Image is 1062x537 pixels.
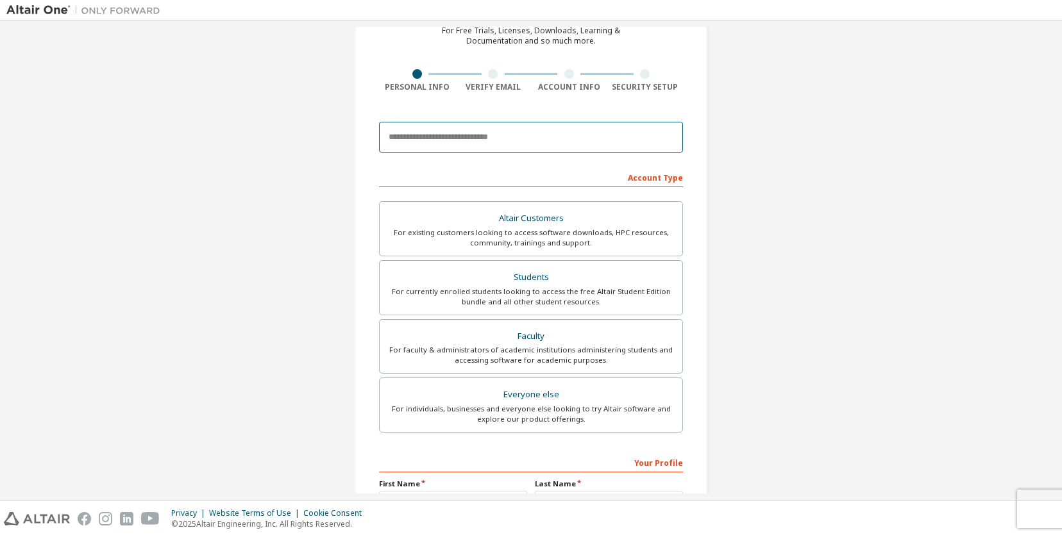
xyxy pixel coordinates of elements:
[4,512,70,525] img: altair_logo.svg
[387,327,675,345] div: Faculty
[209,508,303,518] div: Website Terms of Use
[171,508,209,518] div: Privacy
[171,518,369,529] p: © 2025 Altair Engineering, Inc. All Rights Reserved.
[387,345,675,365] div: For faculty & administrators of academic institutions administering students and accessing softwa...
[379,82,455,92] div: Personal Info
[442,26,620,46] div: For Free Trials, Licenses, Downloads, Learning & Documentation and so much more.
[99,512,112,525] img: instagram.svg
[531,82,607,92] div: Account Info
[78,512,91,525] img: facebook.svg
[607,82,684,92] div: Security Setup
[120,512,133,525] img: linkedin.svg
[141,512,160,525] img: youtube.svg
[387,227,675,248] div: For existing customers looking to access software downloads, HPC resources, community, trainings ...
[387,268,675,286] div: Students
[6,4,167,17] img: Altair One
[379,167,683,187] div: Account Type
[387,286,675,307] div: For currently enrolled students looking to access the free Altair Student Edition bundle and all ...
[387,404,675,424] div: For individuals, businesses and everyone else looking to try Altair software and explore our prod...
[387,210,675,227] div: Altair Customers
[379,479,527,489] label: First Name
[379,452,683,472] div: Your Profile
[455,82,532,92] div: Verify Email
[535,479,683,489] label: Last Name
[387,386,675,404] div: Everyone else
[303,508,369,518] div: Cookie Consent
